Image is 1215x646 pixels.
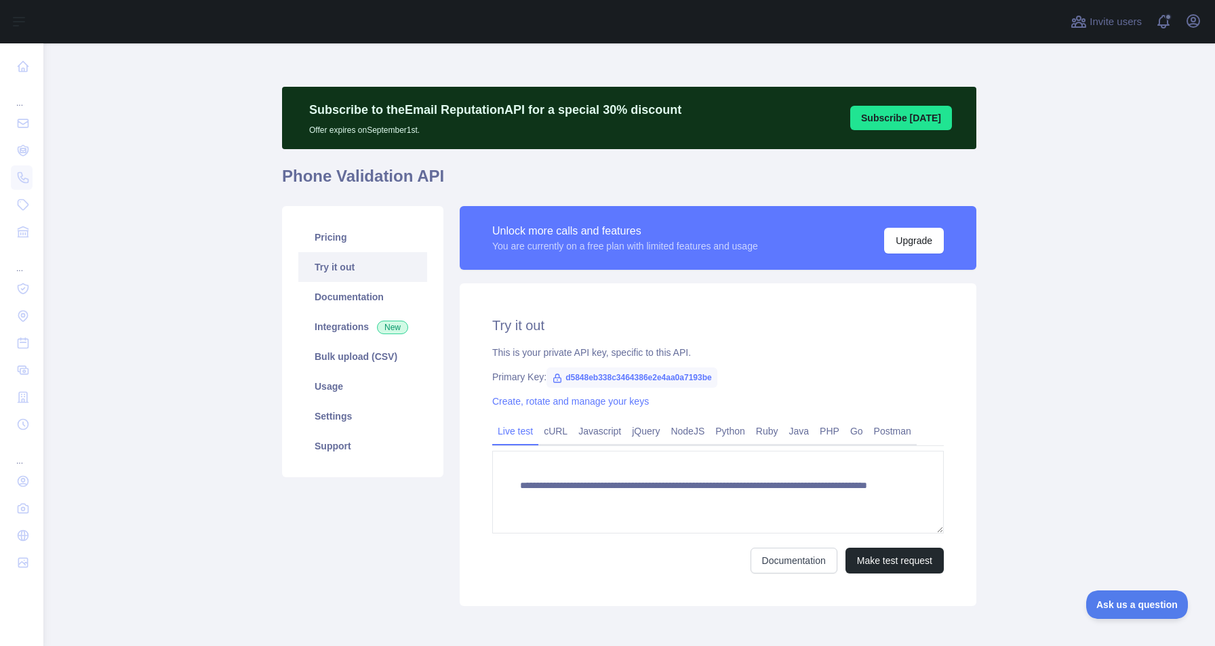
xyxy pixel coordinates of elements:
[11,247,33,274] div: ...
[710,420,751,442] a: Python
[282,165,976,198] h1: Phone Validation API
[492,316,944,335] h2: Try it out
[298,371,427,401] a: Usage
[492,223,758,239] div: Unlock more calls and features
[11,439,33,466] div: ...
[298,342,427,371] a: Bulk upload (CSV)
[492,239,758,253] div: You are currently on a free plan with limited features and usage
[1090,14,1142,30] span: Invite users
[845,548,944,573] button: Make test request
[538,420,573,442] a: cURL
[309,119,681,136] p: Offer expires on September 1st.
[309,100,681,119] p: Subscribe to the Email Reputation API for a special 30 % discount
[1068,11,1144,33] button: Invite users
[298,312,427,342] a: Integrations New
[573,420,626,442] a: Javascript
[492,396,649,407] a: Create, rotate and manage your keys
[492,370,944,384] div: Primary Key:
[1086,590,1188,619] iframe: Toggle Customer Support
[298,282,427,312] a: Documentation
[492,346,944,359] div: This is your private API key, specific to this API.
[751,548,837,573] a: Documentation
[298,252,427,282] a: Try it out
[492,420,538,442] a: Live test
[11,81,33,108] div: ...
[546,367,717,388] span: d5848eb338c3464386e2e4aa0a7193be
[884,228,944,254] button: Upgrade
[751,420,784,442] a: Ruby
[850,106,952,130] button: Subscribe [DATE]
[665,420,710,442] a: NodeJS
[298,431,427,461] a: Support
[845,420,869,442] a: Go
[298,222,427,252] a: Pricing
[298,401,427,431] a: Settings
[869,420,917,442] a: Postman
[814,420,845,442] a: PHP
[784,420,815,442] a: Java
[626,420,665,442] a: jQuery
[377,321,408,334] span: New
